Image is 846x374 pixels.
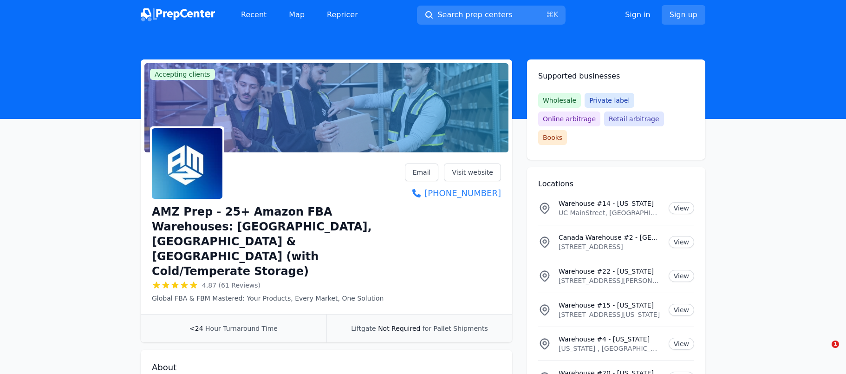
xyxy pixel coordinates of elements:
a: View [669,338,694,350]
span: 4.87 (61 Reviews) [202,281,260,290]
p: Warehouse #15 - [US_STATE] [559,301,661,310]
span: Hour Turnaround Time [205,325,278,332]
kbd: K [553,10,559,19]
span: <24 [189,325,203,332]
p: Global FBA & FBM Mastered: Your Products, Every Market, One Solution [152,294,405,303]
span: Private label [585,93,634,108]
p: Warehouse #14 - [US_STATE] [559,199,661,208]
a: [PHONE_NUMBER] [405,187,501,200]
a: Visit website [444,164,501,181]
a: Email [405,164,439,181]
p: Warehouse #22 - [US_STATE] [559,267,661,276]
p: [STREET_ADDRESS][US_STATE] [559,310,661,319]
span: Wholesale [538,93,581,108]
p: [STREET_ADDRESS][PERSON_NAME][US_STATE] [559,276,661,285]
span: Liftgate [351,325,376,332]
a: Recent [234,6,274,24]
span: Books [538,130,567,145]
span: for Pallet Shipments [423,325,488,332]
a: Sign up [662,5,705,25]
h2: Locations [538,178,694,190]
span: 1 [832,341,839,348]
a: View [669,270,694,282]
iframe: Intercom live chat [813,341,835,363]
a: Sign in [625,9,651,20]
img: AMZ Prep - 25+ Amazon FBA Warehouses: US, Canada & UK (with Cold/Temperate Storage) [152,128,222,199]
h2: Supported businesses [538,71,694,82]
img: PrepCenter [141,8,215,21]
span: Online arbitrage [538,112,600,126]
p: [US_STATE] , [GEOGRAPHIC_DATA] [559,344,661,353]
kbd: ⌘ [546,10,553,19]
a: View [669,236,694,248]
h2: About [152,361,501,374]
a: Repricer [319,6,365,24]
span: Retail arbitrage [604,112,664,126]
p: Canada Warehouse #2 - [GEOGRAPHIC_DATA] [559,233,661,242]
a: View [669,304,694,316]
a: Map [281,6,312,24]
h1: AMZ Prep - 25+ Amazon FBA Warehouses: [GEOGRAPHIC_DATA], [GEOGRAPHIC_DATA] & [GEOGRAPHIC_DATA] (w... [152,204,405,279]
p: Warehouse #4 - [US_STATE] [559,335,661,344]
span: Not Required [378,325,420,332]
span: Accepting clients [150,69,215,80]
p: [STREET_ADDRESS] [559,242,661,251]
span: Search prep centers [437,9,512,20]
p: UC MainStreet, [GEOGRAPHIC_DATA], [GEOGRAPHIC_DATA], [US_STATE][GEOGRAPHIC_DATA], [GEOGRAPHIC_DATA] [559,208,661,217]
a: View [669,202,694,214]
button: Search prep centers⌘K [417,6,566,25]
